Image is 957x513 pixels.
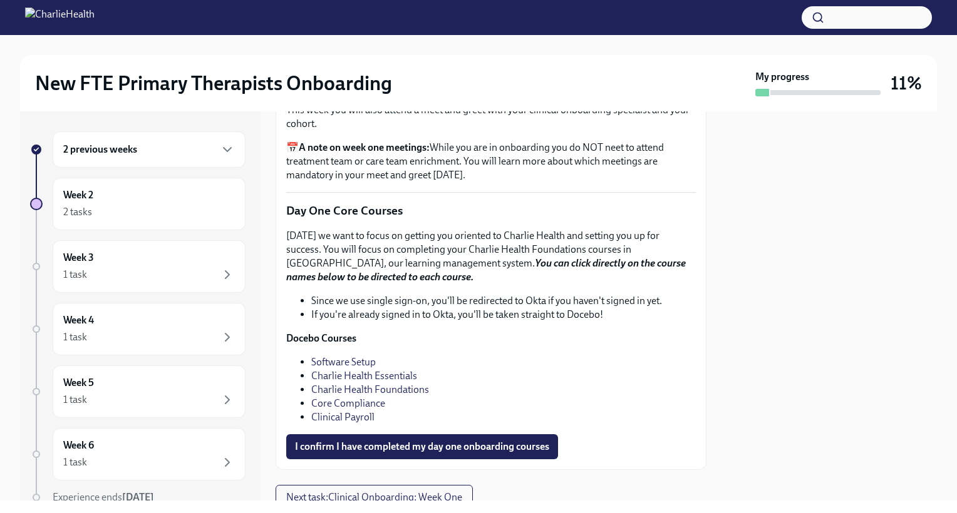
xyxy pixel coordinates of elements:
[286,203,696,219] p: Day One Core Courses
[311,308,696,322] li: If you're already signed in to Okta, you'll be taken straight to Docebo!
[25,8,95,28] img: CharlieHealth
[63,188,93,202] h6: Week 2
[63,268,87,282] div: 1 task
[30,428,246,480] a: Week 61 task
[299,141,430,153] strong: A note on week one meetings:
[286,103,696,131] p: This week you will also attend a meet and greet with your clinical onboarding specialst and your ...
[286,229,696,284] p: [DATE] we want to focus on getting you oriented to Charlie Health and setting you up for success....
[311,411,375,423] a: Clinical Payroll
[311,294,696,308] li: Since we use single sign-on, you'll be redirected to Okta if you haven't signed in yet.
[63,313,94,327] h6: Week 4
[286,141,696,182] p: 📅 While you are in onboarding you do NOT neet to attend treatment team or care team enrichment. Y...
[311,397,385,409] a: Core Compliance
[53,491,154,503] span: Experience ends
[295,440,549,453] span: I confirm I have completed my day one onboarding courses
[63,205,92,219] div: 2 tasks
[286,332,356,344] strong: Docebo Courses
[891,72,922,94] h3: 11%
[63,393,87,407] div: 1 task
[30,240,246,293] a: Week 31 task
[286,434,558,459] button: I confirm I have completed my day one onboarding courses
[311,383,429,395] a: Charlie Health Foundations
[63,439,94,452] h6: Week 6
[53,131,246,168] div: 2 previous weeks
[286,257,686,283] strong: You can click directly on the course names below to be directed to each course.
[311,356,376,368] a: Software Setup
[286,491,462,504] span: Next task : Clinical Onboarding: Week One
[63,143,137,156] h6: 2 previous weeks
[35,71,392,96] h2: New FTE Primary Therapists Onboarding
[311,370,417,382] a: Charlie Health Essentials
[63,330,87,344] div: 1 task
[755,70,809,84] strong: My progress
[30,365,246,418] a: Week 51 task
[276,485,473,510] button: Next task:Clinical Onboarding: Week One
[63,376,94,390] h6: Week 5
[30,303,246,355] a: Week 41 task
[30,178,246,230] a: Week 22 tasks
[63,455,87,469] div: 1 task
[63,251,94,265] h6: Week 3
[122,491,154,503] strong: [DATE]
